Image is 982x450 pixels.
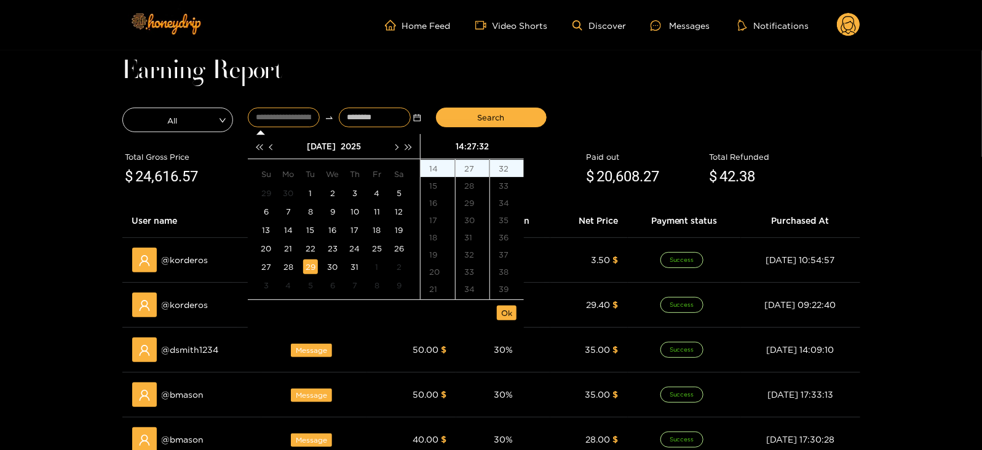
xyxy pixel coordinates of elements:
span: $ [612,390,618,399]
span: swap-right [325,113,334,122]
td: 2025-08-09 [388,276,410,294]
span: Search [478,111,505,124]
div: 15 [303,223,318,237]
div: 4 [281,278,296,293]
a: Video Shorts [475,20,548,31]
div: Total Gross Price [125,151,273,163]
td: 2025-07-17 [344,221,366,239]
td: 2025-08-05 [299,276,322,294]
div: Total Refunded [710,151,857,163]
div: 8 [303,204,318,219]
td: 2025-06-30 [277,184,299,202]
span: 42 [720,168,736,185]
span: Success [660,432,703,448]
div: 8 [370,278,384,293]
span: 3.50 [591,255,610,264]
div: 23 [325,241,340,256]
span: @ bmason [162,388,204,401]
th: Purchased At [741,204,860,238]
td: 2025-07-10 [344,202,366,221]
td: 2025-08-02 [388,258,410,276]
td: 2025-07-07 [277,202,299,221]
div: 30 [325,259,340,274]
div: 26 [392,241,406,256]
td: 2025-07-19 [388,221,410,239]
div: 16 [421,194,455,211]
div: 29 [259,186,274,200]
span: $ [612,255,618,264]
span: user [138,344,151,357]
button: 2025 [341,134,361,159]
span: 35.00 [585,345,610,354]
div: 22 [421,298,455,315]
span: [DATE] 17:30:28 [766,435,834,444]
span: $ [587,165,595,189]
div: 36 [490,229,524,246]
th: User name [122,204,262,238]
th: Su [255,164,277,184]
button: Ok [497,306,517,320]
div: 2 [325,186,340,200]
div: 28 [456,177,489,194]
td: 2025-07-24 [344,239,366,258]
td: 2025-07-18 [366,221,388,239]
td: 2025-07-14 [277,221,299,239]
div: Paid out [587,151,703,163]
span: $ [710,165,718,189]
div: 1 [370,259,384,274]
span: video-camera [475,20,493,31]
a: Home Feed [385,20,451,31]
th: Tu [299,164,322,184]
div: 17 [421,211,455,229]
div: 9 [325,204,340,219]
span: 35.00 [585,390,610,399]
div: 19 [421,246,455,263]
span: $ [441,390,446,399]
div: 7 [281,204,296,219]
span: Success [660,252,703,268]
div: 14 [281,223,296,237]
div: 39 [490,280,524,298]
button: Search [436,108,547,127]
span: Ok [501,307,512,319]
div: 14:27:32 [426,134,519,159]
button: Notifications [734,19,812,31]
div: 27 [456,160,489,177]
div: 19 [392,223,406,237]
div: 18 [421,229,455,246]
span: [DATE] 14:09:10 [767,345,834,354]
span: @ dsmith1234 [162,343,219,357]
td: 2025-07-26 [388,239,410,258]
th: We [322,164,344,184]
span: Success [660,387,703,403]
span: 30 % [494,435,513,444]
div: 21 [421,280,455,298]
td: 2025-07-08 [299,202,322,221]
td: 2025-08-03 [255,276,277,294]
div: 18 [370,223,384,237]
td: 2025-07-05 [388,184,410,202]
span: 28.00 [585,435,610,444]
div: 13 [259,223,274,237]
span: $ [441,435,446,444]
span: .27 [640,168,660,185]
span: user [138,299,151,312]
span: Message [291,389,332,402]
h1: Earning Report [122,63,860,80]
a: Discover [572,20,626,31]
td: 2025-07-16 [322,221,344,239]
span: [DATE] 17:33:13 [767,390,833,399]
td: 2025-07-23 [322,239,344,258]
div: 7 [347,278,362,293]
div: 40 [490,298,524,315]
div: 17 [347,223,362,237]
th: Th [344,164,366,184]
span: $ [441,345,446,354]
div: 6 [325,278,340,293]
div: 11 [370,204,384,219]
div: 29 [456,194,489,211]
span: Success [660,297,703,313]
span: [DATE] 09:22:40 [765,300,836,309]
td: 2025-07-30 [322,258,344,276]
td: 2025-07-27 [255,258,277,276]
